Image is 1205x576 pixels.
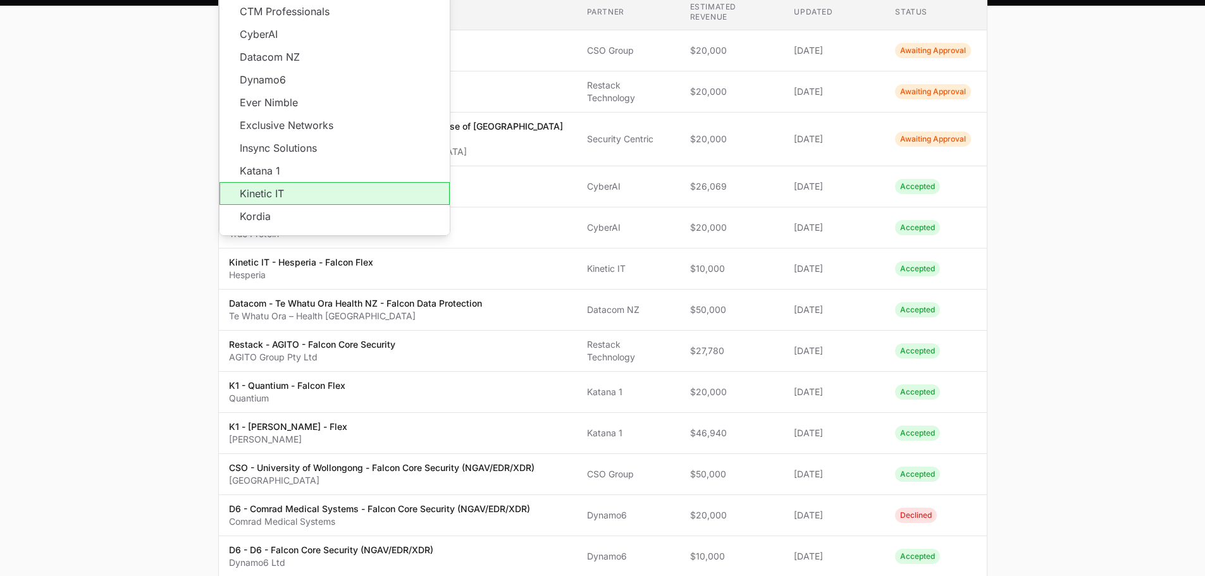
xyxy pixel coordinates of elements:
[229,392,345,405] p: Quantium
[690,85,774,98] span: $20,000
[587,44,670,57] span: CSO Group
[229,515,530,528] p: Comrad Medical Systems
[229,338,395,351] p: Restack - AGITO - Falcon Core Security
[587,386,670,398] span: Katana 1
[690,509,774,522] span: $20,000
[794,509,875,522] span: [DATE]
[229,503,530,515] p: D6 - Comrad Medical Systems - Falcon Core Security (NGAV/EDR/XDR)
[690,44,774,57] span: $20,000
[229,420,347,433] p: K1 - [PERSON_NAME] - Flex
[690,303,774,316] span: $50,000
[587,303,670,316] span: Datacom NZ
[229,269,373,281] p: Hesperia
[690,221,774,234] span: $20,000
[229,351,395,364] p: AGITO Group Pty Ltd
[229,556,433,569] p: Dynamo6 Ltd
[587,550,670,563] span: Dynamo6
[587,338,670,364] span: Restack Technology
[690,262,774,275] span: $10,000
[587,468,670,481] span: CSO Group
[690,180,774,193] span: $26,069
[587,221,670,234] span: CyberAI
[229,474,535,487] p: [GEOGRAPHIC_DATA]
[587,133,670,145] span: Security Centric
[690,133,774,145] span: $20,000
[794,180,875,193] span: [DATE]
[229,433,347,446] p: [PERSON_NAME]
[229,462,535,474] p: CSO - University of Wollongong - Falcon Core Security (NGAV/EDR/XDR)
[587,180,670,193] span: CyberAI
[219,228,450,250] span: Load more
[794,303,875,316] span: [DATE]
[794,221,875,234] span: [DATE]
[229,544,433,556] p: D6 - D6 - Falcon Core Security (NGAV/EDR/XDR)
[794,85,875,98] span: [DATE]
[794,550,875,563] span: [DATE]
[690,386,774,398] span: $20,000
[794,133,875,145] span: [DATE]
[587,509,670,522] span: Dynamo6
[690,468,774,481] span: $50,000
[229,379,345,392] p: K1 - Quantium - Falcon Flex
[587,79,670,104] span: Restack Technology
[794,262,875,275] span: [DATE]
[587,262,670,275] span: Kinetic IT
[690,550,774,563] span: $10,000
[794,44,875,57] span: [DATE]
[794,427,875,439] span: [DATE]
[690,427,774,439] span: $46,940
[229,310,482,322] p: Te Whatu Ora – Health [GEOGRAPHIC_DATA]
[794,386,875,398] span: [DATE]
[229,256,373,269] p: Kinetic IT - Hesperia - Falcon Flex
[229,297,482,310] p: Datacom - Te Whatu Ora Health NZ - Falcon Data Protection
[794,345,875,357] span: [DATE]
[690,345,774,357] span: $27,780
[794,468,875,481] span: [DATE]
[587,427,670,439] span: Katana 1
